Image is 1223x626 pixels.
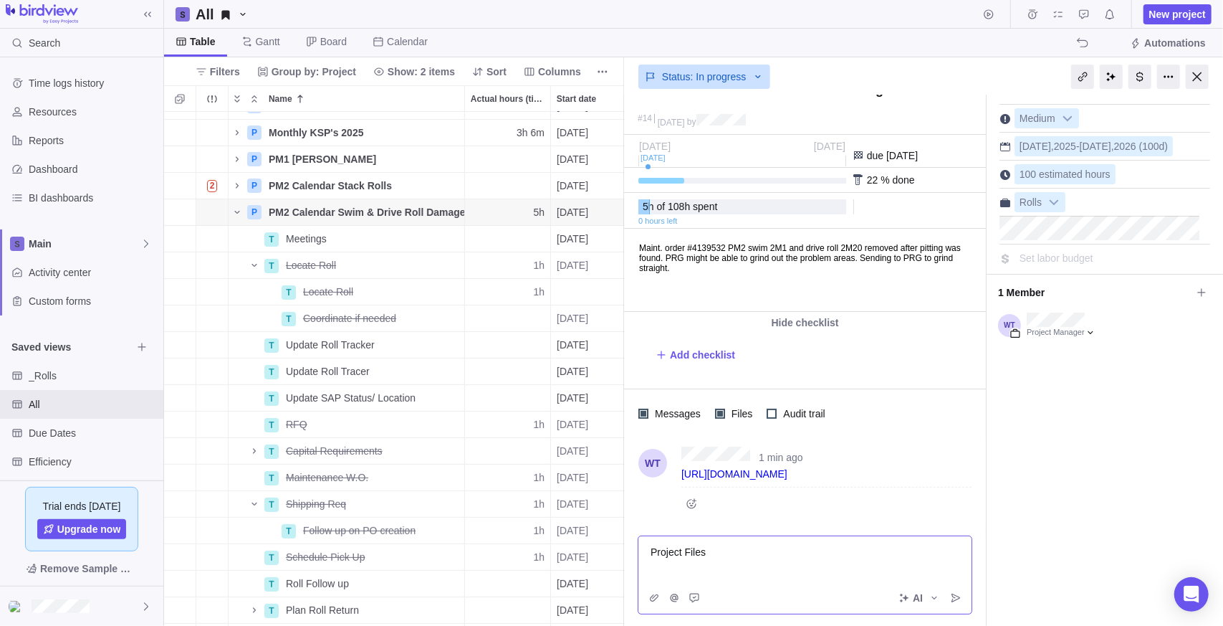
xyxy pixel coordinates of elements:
[286,417,307,432] span: RFQ
[1100,11,1120,22] a: Notifications
[557,603,588,617] span: [DATE]
[465,173,551,199] div: Actual hours (timelogs)
[1143,4,1212,24] span: New project
[465,252,550,278] div: 1h
[1139,141,1168,152] span: (100d)
[465,86,550,111] div: Actual hours (timelogs)
[557,577,588,591] span: [DATE]
[282,524,296,539] div: T
[557,311,588,326] span: [DATE]
[9,598,26,615] div: Wyatt Trostle
[40,560,138,577] span: Remove Sample Data
[196,597,229,624] div: Trouble indication
[286,391,416,405] span: Update SAP Status/ Location
[551,544,637,571] div: Start date
[229,173,465,199] div: Name
[286,470,368,485] span: Maintenance W.O.
[264,604,279,618] div: T
[264,365,279,379] div: T
[247,179,262,193] div: P
[1015,108,1079,128] div: Medium
[320,34,347,49] span: Board
[557,258,588,272] span: [DATE]
[37,519,127,539] a: Upgrade now
[1015,192,1065,212] div: Rolls
[6,4,78,24] img: logo
[551,412,637,438] div: Start date
[466,62,512,82] span: Sort
[517,125,545,140] span: 3h 6m
[280,226,464,252] div: Meetings
[465,120,551,146] div: Actual hours (timelogs)
[551,597,637,624] div: Start date
[229,571,465,597] div: Name
[264,232,279,247] div: T
[624,312,986,333] div: Hide checklist
[264,338,279,353] div: T
[648,404,704,424] span: Messages
[551,173,637,199] div: Start date
[229,226,465,252] div: Name
[264,577,279,592] div: T
[533,285,545,299] span: 1h
[551,332,637,359] div: Start date
[280,332,464,358] div: Update Roll Tracker
[1080,141,1111,152] span: [DATE]
[465,518,550,544] div: 1h
[557,92,596,106] span: Start date
[286,550,365,564] span: Schedule Pick Up
[229,518,465,544] div: Name
[668,201,684,212] span: 108
[1073,33,1093,53] span: The action will be undone: changing the activity dates
[57,522,121,536] span: Upgrade now
[229,544,465,571] div: Name
[229,279,465,305] div: Name
[1124,33,1212,53] span: Automations
[1054,141,1076,152] span: 2025
[29,369,158,383] span: _Rolls
[465,465,551,491] div: Actual hours (timelogs)
[29,162,158,176] span: Dashboard
[465,491,551,518] div: Actual hours (timelogs)
[551,226,637,252] div: Start date
[465,146,551,173] div: Actual hours (timelogs)
[229,305,465,332] div: Name
[280,491,464,517] div: Shipping Req
[229,89,246,109] span: Expand
[1020,141,1051,152] span: [DATE]
[465,305,551,332] div: Actual hours (timelogs)
[1020,169,1111,180] span: 100 estimated hours
[196,252,229,279] div: Trouble indication
[471,92,545,106] span: Actual hours (timelogs)
[29,76,158,90] span: Time logs history
[725,404,756,424] span: Files
[557,125,588,140] span: [DATE]
[638,114,652,123] div: #14
[533,417,545,432] span: 1h
[643,201,648,212] span: 5
[387,34,428,49] span: Calendar
[551,146,637,173] div: Start date
[280,438,464,464] div: Capital Requirements
[867,150,918,161] span: due [DATE]
[557,152,588,166] span: [DATE]
[229,120,465,146] div: Name
[264,418,279,432] div: T
[465,544,550,570] div: 1h
[687,118,696,128] span: by
[280,385,464,411] div: Update SAP Status/ Location
[486,65,507,79] span: Sort
[658,118,685,128] span: [DATE]
[263,146,464,172] div: PM1 Dandy Roll
[551,359,637,385] div: Start date
[684,201,717,212] span: h spent
[1020,252,1093,264] span: Set labor budget
[269,92,292,106] span: Name
[551,491,637,518] div: Start date
[29,265,158,280] span: Activity center
[946,588,966,608] span: Post
[196,173,229,199] div: Trouble indication
[264,551,279,565] div: T
[196,412,229,438] div: Trouble indication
